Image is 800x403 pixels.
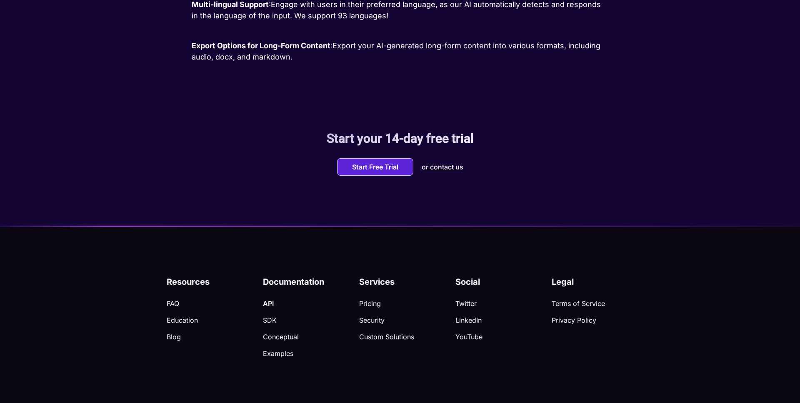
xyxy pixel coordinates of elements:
[455,316,552,324] p: LinkedIn
[263,316,359,324] p: SDK
[455,299,552,308] p: Twitter
[263,333,359,341] p: Conceptual
[167,299,263,308] p: FAQ
[345,163,405,171] button: Start Free Trial
[192,40,608,62] p: : Export your AI-generated long-form content into various formats, including audio, docx, and mar...
[552,299,648,308] a: Terms of Service
[552,277,648,287] p: Legal
[359,316,455,324] p: Security
[359,277,455,287] p: Services
[167,316,263,324] p: Education
[552,316,648,324] a: Privacy Policy
[167,277,263,287] p: Resources
[455,333,552,341] p: YouTube
[263,299,359,308] p: API
[359,299,455,308] p: Pricing
[455,277,552,287] p: Social
[422,163,463,171] p: or contact us
[167,333,263,341] p: Blog
[327,131,474,146] p: Start your 14-day free trial
[359,333,455,341] p: Custom Solutions
[192,41,330,50] b: Export Options for Long-Form Content
[263,277,359,287] p: Documentation
[263,349,359,358] p: Examples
